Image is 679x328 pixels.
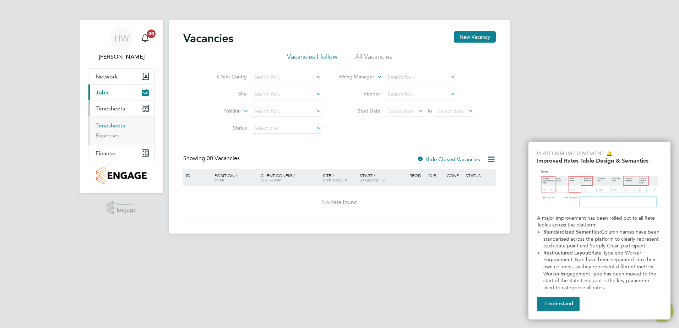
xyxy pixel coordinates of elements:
span: Timesheets [96,105,125,112]
img: countryside-properties-logo-retina.png [96,167,146,184]
p: A major improvement has been rolled out to all Rate Tables across the platform: [537,215,662,229]
div: Client Config / [259,169,321,186]
div: Improved Rate Table Semantics [528,142,670,319]
div: Conf [445,169,463,181]
span: Finance [96,150,115,157]
div: Showing [183,155,241,162]
input: Search for... [385,72,455,82]
label: Site [206,91,247,97]
label: Client Config [206,73,247,80]
a: Expenses [96,132,120,139]
input: Select one [252,124,322,133]
div: Position / [209,169,259,186]
label: Start Date [339,108,380,114]
span: 00 Vacancies [207,155,240,162]
label: Hiring Manager [333,73,374,81]
div: Status [464,169,495,181]
span: Site Group [323,177,347,183]
div: Start / [358,169,408,187]
img: Updated Rates Table Design & Semantics [537,167,662,212]
label: Hide Closed Vacancies [417,156,480,163]
input: Search for... [252,89,322,99]
li: All Vacancies [355,53,392,65]
div: ID [184,169,209,181]
span: To [425,106,434,115]
span: 20 [147,29,156,38]
label: Vendor [339,91,380,97]
span: Column names have been standarised across the platform to clearly represent each data point and S... [543,229,661,249]
h2: Vacancies [183,31,233,45]
label: Position [200,108,241,115]
span: Engage [116,207,136,213]
input: Search for... [252,72,322,82]
strong: Restructured Layout: [543,250,591,256]
input: Search for... [252,106,322,116]
span: Powered by [116,201,136,207]
span: Select date [438,108,463,114]
span: Jobs [96,89,108,96]
a: Go to account details [88,27,155,61]
button: I Understand [537,297,580,311]
span: Network [96,73,118,80]
input: Search for... [385,89,455,99]
li: Vacancies I follow [287,53,337,65]
div: No data found [184,199,495,206]
span: HW [114,34,129,43]
div: Site / [321,169,358,186]
span: Rate Type and Worker Engagement Type have been separated into their own columns, as they represen... [543,250,658,291]
span: Manager [261,177,282,183]
div: Reqd [408,169,426,181]
span: Vendors [360,177,380,183]
div: Sub [427,169,445,181]
nav: Main navigation [80,20,163,193]
span: Howard Wellings [88,53,155,61]
a: Timesheets [96,122,125,129]
span: Type [214,177,224,183]
span: Select date [388,108,413,114]
h2: Improved Rates Table Design & Semantics [537,157,662,164]
p: Platform Improvement 🔔 [537,150,662,157]
button: New Vacancy [454,31,496,43]
a: Go to home page [88,167,155,184]
label: Status [206,125,247,131]
strong: Standardized Semantics: [543,229,601,235]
